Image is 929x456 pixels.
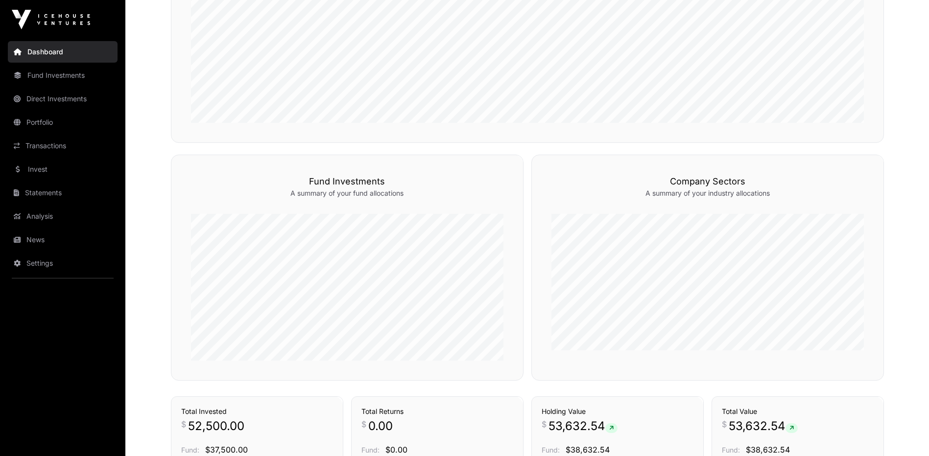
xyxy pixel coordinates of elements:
h3: Company Sectors [551,175,864,188]
span: $38,632.54 [746,445,790,455]
span: 53,632.54 [729,418,798,434]
span: Fund: [542,446,560,454]
a: Analysis [8,205,118,227]
span: $ [722,418,727,430]
a: Statements [8,182,118,204]
a: News [8,229,118,251]
span: Fund: [361,446,380,454]
p: A summary of your fund allocations [191,188,503,198]
span: Fund: [181,446,199,454]
a: Invest [8,159,118,180]
h3: Total Returns [361,407,513,416]
iframe: Chat Widget [880,409,929,456]
h3: Holding Value [542,407,693,416]
h3: Total Invested [181,407,333,416]
h3: Total Value [722,407,874,416]
span: Fund: [722,446,740,454]
a: Settings [8,252,118,274]
a: Dashboard [8,41,118,63]
a: Transactions [8,135,118,157]
span: $0.00 [385,445,407,455]
span: 0.00 [368,418,393,434]
span: 53,632.54 [548,418,618,434]
span: $ [361,418,366,430]
span: 52,500.00 [188,418,244,434]
span: $37,500.00 [205,445,248,455]
span: $38,632.54 [566,445,610,455]
a: Portfolio [8,112,118,133]
p: A summary of your industry allocations [551,188,864,198]
span: $ [542,418,547,430]
a: Fund Investments [8,65,118,86]
img: Icehouse Ventures Logo [12,10,90,29]
h3: Fund Investments [191,175,503,188]
a: Direct Investments [8,88,118,110]
span: $ [181,418,186,430]
div: Chat-Widget [880,409,929,456]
